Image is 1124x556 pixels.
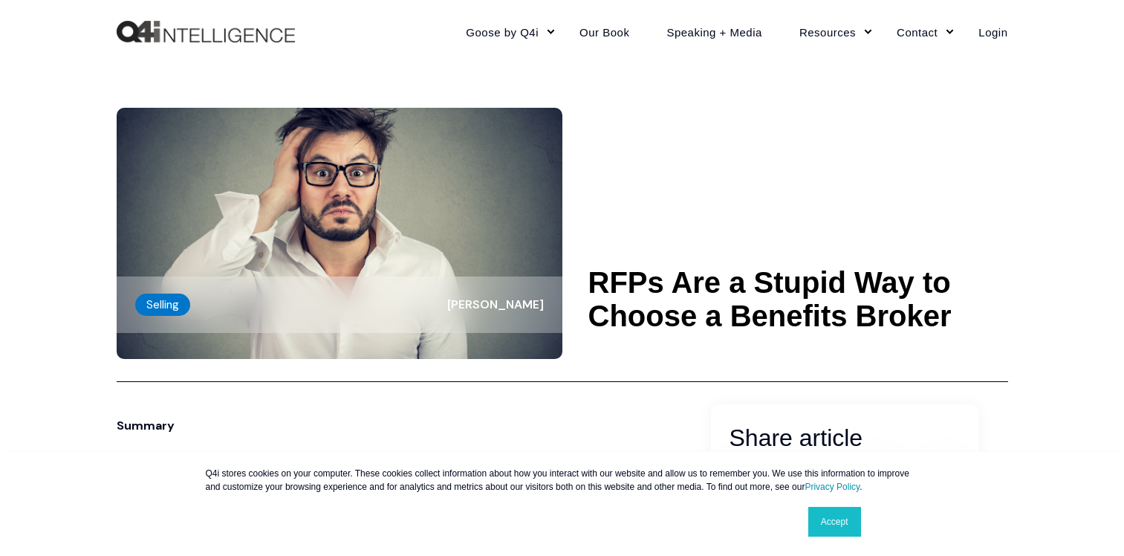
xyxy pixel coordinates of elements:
img: A worker who realizes they did something stupid [117,108,562,359]
p: Traditional RFPs waste time, hide real opportunities, and reduce brokers to checkbox vendors. Ins... [117,447,652,505]
span: [PERSON_NAME] [447,297,544,312]
a: Back to Home [117,21,295,43]
span: Summary [117,418,175,433]
h1: RFPs Are a Stupid Way to Choose a Benefits Broker [588,266,1008,333]
img: Q4intelligence, LLC logo [117,21,295,43]
p: Q4i stores cookies on your computer. These cookies collect information about how you interact wit... [206,467,919,494]
h3: Share article [730,419,960,457]
a: Accept [808,507,861,537]
a: Privacy Policy [805,482,860,492]
label: Selling [135,294,190,316]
